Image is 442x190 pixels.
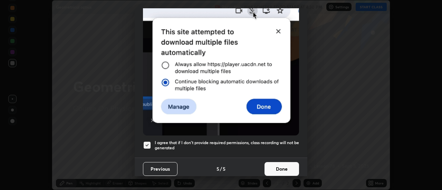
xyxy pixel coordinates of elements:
h4: 5 [223,165,225,172]
h4: / [220,165,222,172]
button: Done [265,162,299,176]
h5: I agree that if I don't provide required permissions, class recording will not be generated [155,140,299,151]
h4: 5 [217,165,219,172]
button: Previous [143,162,177,176]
